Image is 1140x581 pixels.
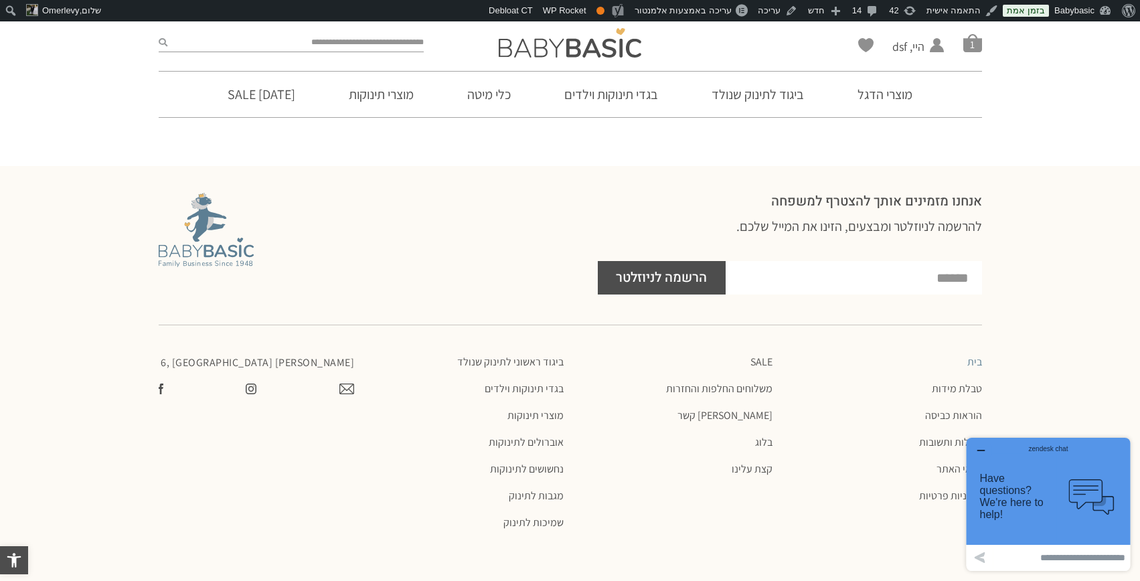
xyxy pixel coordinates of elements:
a: בלוג [577,436,773,449]
a: בגדי תינוקות וילדים [368,382,564,396]
a: שאלות ותשובות [786,436,982,449]
div: תקין [596,7,604,15]
a: נחשושים לתינוקות [368,463,564,476]
span: עריכה באמצעות אלמנטור [635,5,732,15]
a: כלי מיטה [447,72,531,117]
a: קצת עלינו [577,463,773,476]
a: בגדי תינוקות וילדים [544,72,678,117]
a: מוצרי תינוקות [329,72,434,117]
nav: תפריט [368,355,564,529]
p: [PERSON_NAME] 6, [GEOGRAPHIC_DATA] [159,355,355,370]
a: [PERSON_NAME] קשר [577,409,773,422]
span: Wishlist [858,38,874,57]
a: בית [786,355,982,369]
a: אוברולים לתינוקות [368,436,564,449]
span: החשבון שלי [892,55,924,72]
a: סל קניות1 [963,33,982,52]
img: צרו קשר עם בייבי בייסיק במייל [339,384,354,394]
button: הרשמה לניוזלטר [598,261,726,295]
a: טבלת מידות [786,382,982,396]
a: שמיכות לתינוק [368,516,564,529]
a: מגבות לתינוק [368,489,564,503]
a: Wishlist [858,38,874,52]
nav: תפריט [786,355,982,503]
a: מוצרי הדגל [837,72,932,117]
img: צפו בעמוד שלנו באינסטגרם [246,384,256,394]
a: משלוחים החלפות והחזרות [577,382,773,396]
a: ביגוד לתינוק שנולד [691,72,824,117]
h2: אנחנו מזמינים אותך להצטרף למשפחה [598,193,982,210]
a: הוראות כביסה [786,409,982,422]
a: מוצרי תינוקות [368,409,564,422]
a: תנאי האתר [786,463,982,476]
nav: תפריט [577,355,773,476]
iframe: פותח יישומון שאפשר לשוחח בו בצ'אט עם אחד הנציגים שלנו [961,432,1135,576]
a: [DATE] SALE [208,72,315,117]
span: Omerlevy [42,5,80,15]
a: SALE [577,355,773,369]
a: ביגוד ראשוני לתינוק שנולד [368,355,564,369]
img: Baby Basic מבית אריה בגדים לתינוקות [159,193,254,267]
span: הרשמה לניוזלטר [616,261,707,295]
span: סל קניות [963,33,982,52]
img: Baby Basic בגדי תינוקות וילדים אונליין [499,28,641,58]
a: מדיניות פרטיות [786,489,982,503]
a: בזמן אמת [1003,5,1049,17]
h3: להרשמה לניוזלטר ומבצעים, הזינו את המייל שלכם. [598,217,982,254]
img: עשו לנו לייק בפייסבוק [159,384,163,394]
